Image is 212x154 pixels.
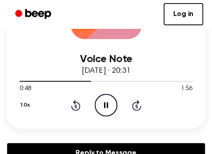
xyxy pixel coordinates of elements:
h3: Voice Note [20,53,192,65]
span: [DATE] · 20:31 [82,67,131,75]
a: Log in [164,3,203,25]
span: 0:48 [20,84,31,94]
a: Beep [9,6,59,23]
span: 1:56 [181,84,192,94]
button: 1.0x [20,98,33,113]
